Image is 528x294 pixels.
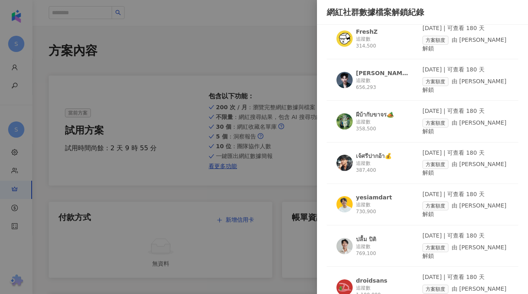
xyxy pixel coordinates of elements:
div: [DATE] | 可查看 180 天 [422,66,509,74]
div: 由 [PERSON_NAME] 解鎖 [422,36,509,53]
img: KOL Avatar [336,196,353,212]
div: 由 [PERSON_NAME] 解鎖 [422,243,509,260]
div: 由 [PERSON_NAME] 解鎖 [422,77,509,94]
div: เจ้ศรีปากอ้า💰 [356,152,392,160]
span: 方案額度 [422,285,448,294]
span: 方案額度 [422,243,448,252]
div: 由 [PERSON_NAME] 解鎖 [422,119,509,136]
div: 追蹤數 769,100 [356,243,409,257]
span: 方案額度 [422,36,448,45]
div: 由 [PERSON_NAME] 解鎖 [422,201,509,218]
span: 方案額度 [422,77,448,86]
a: KOL Avatarเจ้ศรีปากอ้า💰追蹤數 387,400[DATE] | 可查看 180 天方案額度由 [PERSON_NAME] 解鎖 [327,149,518,184]
span: 方案額度 [422,119,448,128]
div: yesiamdart [356,193,392,201]
div: [DATE] | 可查看 180 天 [422,107,509,115]
div: 追蹤數 314,500 [356,36,409,50]
div: [DATE] | 可查看 180 天 [422,273,509,281]
span: 方案額度 [422,160,448,169]
div: [DATE] | 可查看 180 天 [422,232,509,240]
div: 追蹤數 387,400 [356,160,409,174]
div: 由 [PERSON_NAME] 解鎖 [422,160,509,177]
a: KOL Avatarผีบ้ากับขาจร🏕️追蹤數 358,500[DATE] | 可查看 180 天方案額度由 [PERSON_NAME] 解鎖 [327,107,518,142]
div: 追蹤數 358,500 [356,119,409,132]
img: KOL Avatar [336,155,353,171]
img: KOL Avatar [336,113,353,130]
div: 網紅社群數據檔案解鎖紀錄 [327,6,518,18]
img: KOL Avatar [336,72,353,88]
a: KOL Avatar[PERSON_NAME]追蹤數 656,293[DATE] | 可查看 180 天方案額度由 [PERSON_NAME] 解鎖 [327,66,518,101]
img: KOL Avatar [336,30,353,47]
div: droidsans [356,277,387,285]
a: KOL Avatarปลื้ม ปิติ追蹤數 769,100[DATE] | 可查看 180 天方案額度由 [PERSON_NAME] 解鎖 [327,232,518,267]
span: 方案額度 [422,201,448,210]
div: 追蹤數 730,900 [356,201,409,215]
a: KOL Avataryesiamdart追蹤數 730,900[DATE] | 可查看 180 天方案額度由 [PERSON_NAME] 解鎖 [327,190,518,225]
div: FreshZ [356,28,378,36]
img: KOL Avatar [336,238,353,254]
div: [DATE] | 可查看 180 天 [422,190,509,199]
div: ปลื้ม ปิติ [356,235,376,243]
div: [PERSON_NAME] [356,69,409,77]
div: [DATE] | 可查看 180 天 [422,24,509,32]
div: 追蹤數 656,293 [356,77,409,91]
div: ผีบ้ากับขาจร🏕️ [356,110,394,119]
div: [DATE] | 可查看 180 天 [422,149,509,157]
a: KOL AvatarFreshZ追蹤數 314,500[DATE] | 可查看 180 天方案額度由 [PERSON_NAME] 解鎖 [327,24,518,59]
